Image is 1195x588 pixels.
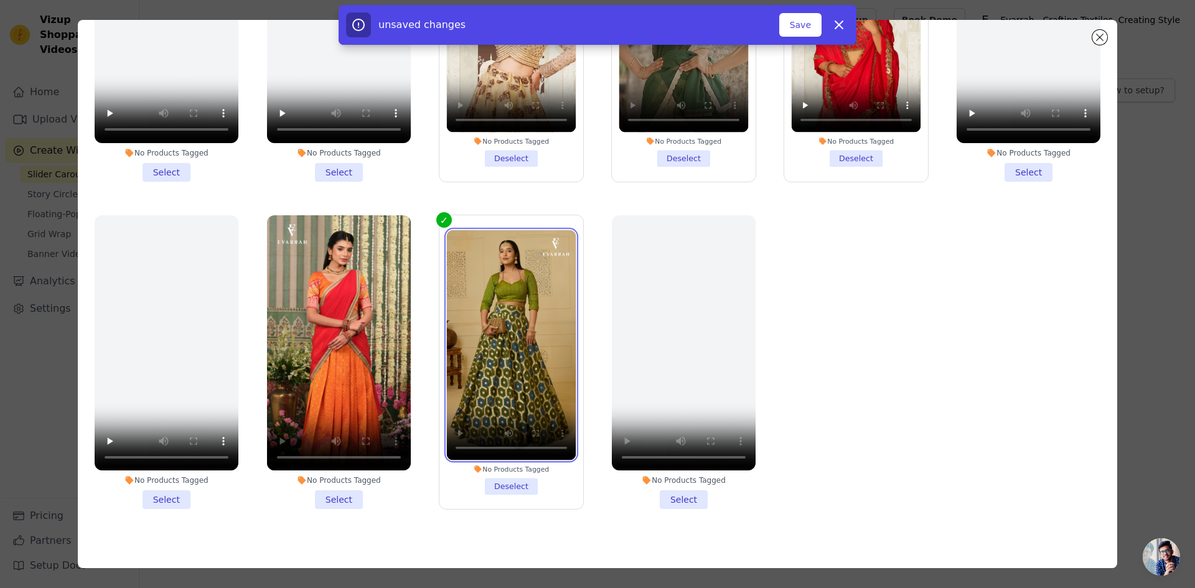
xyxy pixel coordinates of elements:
div: Open chat [1143,538,1180,576]
button: Save [779,13,822,37]
div: No Products Tagged [446,464,576,473]
div: No Products Tagged [95,475,238,485]
div: No Products Tagged [446,136,576,145]
div: No Products Tagged [95,148,238,158]
span: unsaved changes [378,19,466,30]
div: No Products Tagged [612,475,756,485]
div: No Products Tagged [619,136,749,145]
div: No Products Tagged [267,148,411,158]
div: No Products Tagged [957,148,1100,158]
div: No Products Tagged [792,136,921,145]
div: No Products Tagged [267,475,411,485]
